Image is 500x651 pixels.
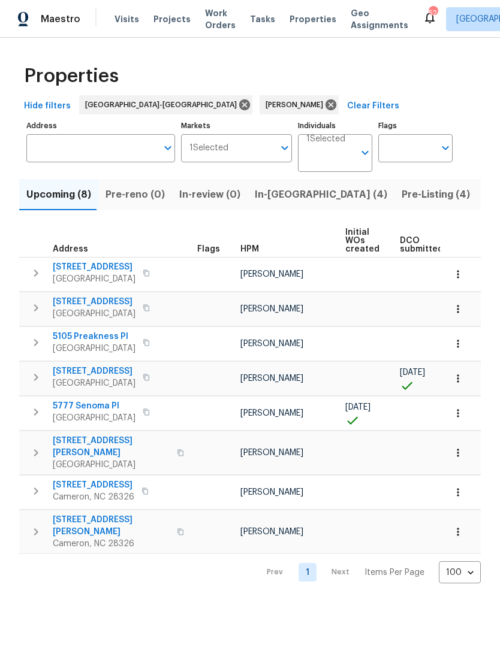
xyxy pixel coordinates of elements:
span: [GEOGRAPHIC_DATA] [53,273,135,285]
span: [GEOGRAPHIC_DATA]-[GEOGRAPHIC_DATA] [85,99,242,111]
span: [STREET_ADDRESS] [53,479,134,491]
span: Projects [153,13,191,25]
span: Hide filters [24,99,71,114]
span: DCO submitted [400,237,443,253]
button: Hide filters [19,95,76,117]
p: Items Per Page [365,567,424,579]
span: 5105 Preakness Pl [53,331,135,343]
span: Properties [290,13,336,25]
span: Visits [115,13,139,25]
span: Address [53,245,88,253]
span: [GEOGRAPHIC_DATA] [53,308,135,320]
label: Flags [378,122,453,129]
span: [DATE] [400,368,425,377]
span: [STREET_ADDRESS] [53,296,135,308]
span: [PERSON_NAME] [240,305,303,313]
span: Cameron, NC 28326 [53,538,170,550]
span: [PERSON_NAME] [240,270,303,278]
span: Pre-Listing (4) [402,186,470,203]
span: [GEOGRAPHIC_DATA] [53,459,170,471]
button: Open [437,140,454,156]
button: Open [276,140,293,156]
span: Clear Filters [347,99,399,114]
div: [PERSON_NAME] [260,95,339,114]
span: [GEOGRAPHIC_DATA] [53,412,135,424]
span: [PERSON_NAME] [266,99,328,111]
span: [STREET_ADDRESS] [53,365,135,377]
span: Upcoming (8) [26,186,91,203]
nav: Pagination Navigation [255,561,481,583]
span: [STREET_ADDRESS][PERSON_NAME] [53,514,170,538]
span: HPM [240,245,259,253]
span: [STREET_ADDRESS][PERSON_NAME] [53,435,170,459]
span: [PERSON_NAME] [240,409,303,417]
span: 1 Selected [306,134,345,144]
span: Initial WOs created [345,228,379,253]
span: In-[GEOGRAPHIC_DATA] (4) [255,186,387,203]
span: [DATE] [345,403,371,411]
span: [PERSON_NAME] [240,449,303,457]
span: Flags [197,245,220,253]
span: [PERSON_NAME] [240,374,303,383]
span: Cameron, NC 28326 [53,491,134,503]
span: In-review (0) [179,186,240,203]
span: 1 Selected [189,143,228,153]
button: Open [357,144,374,161]
span: 5777 Senoma Pl [53,400,135,412]
label: Address [26,122,175,129]
span: [PERSON_NAME] [240,528,303,536]
span: Pre-reno (0) [106,186,165,203]
span: Properties [24,70,119,82]
button: Clear Filters [342,95,404,117]
div: 52 [429,7,437,19]
span: [GEOGRAPHIC_DATA] [53,343,135,355]
button: Open [159,140,176,156]
span: [GEOGRAPHIC_DATA] [53,377,135,389]
span: Tasks [250,15,275,23]
div: [GEOGRAPHIC_DATA]-[GEOGRAPHIC_DATA] [79,95,252,114]
span: Maestro [41,13,80,25]
a: Goto page 1 [299,563,317,582]
div: 100 [439,557,481,588]
span: [PERSON_NAME] [240,488,303,496]
span: [STREET_ADDRESS] [53,261,135,273]
span: Geo Assignments [351,7,408,31]
label: Individuals [298,122,372,129]
span: Work Orders [205,7,236,31]
span: [PERSON_NAME] [240,340,303,348]
label: Markets [181,122,293,129]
